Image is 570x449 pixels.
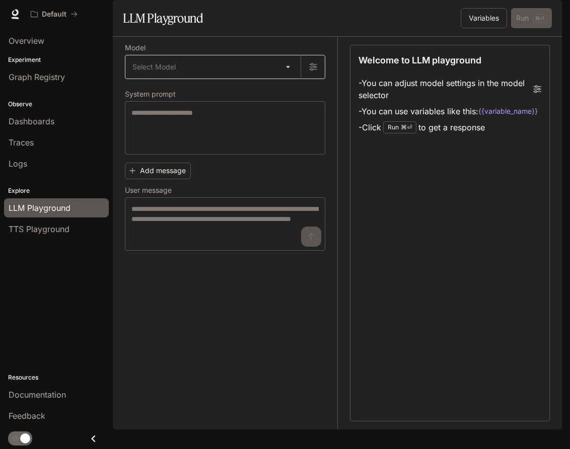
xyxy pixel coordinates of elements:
[26,4,82,24] button: All workspaces
[359,103,541,119] li: - You can use variables like this:
[125,187,172,194] p: User message
[383,121,416,133] div: Run
[359,119,541,135] li: - Click to get a response
[125,163,191,179] button: Add message
[123,8,203,28] h1: LLM Playground
[125,91,176,98] p: System prompt
[461,8,507,28] button: Variables
[401,124,412,130] p: ⌘⏎
[132,62,176,72] span: Select Model
[359,75,541,103] li: - You can adjust model settings in the model selector
[42,10,66,19] p: Default
[125,44,146,51] p: Model
[359,53,481,67] p: Welcome to LLM playground
[125,55,301,79] div: Select Model
[478,106,538,116] code: {{variable_name}}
